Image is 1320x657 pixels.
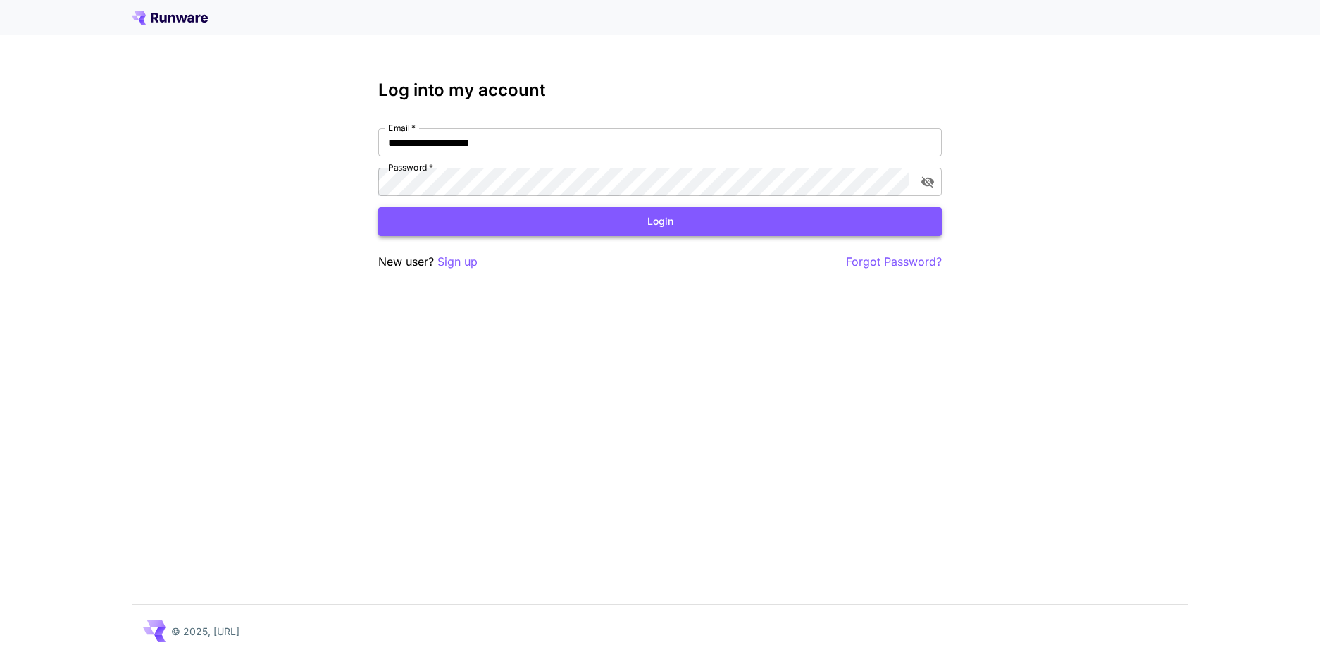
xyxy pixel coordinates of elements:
button: Sign up [437,253,478,271]
button: Login [378,207,942,236]
button: Forgot Password? [846,253,942,271]
label: Password [388,161,433,173]
p: New user? [378,253,478,271]
h3: Log into my account [378,80,942,100]
button: toggle password visibility [915,169,940,195]
label: Email [388,122,416,134]
p: © 2025, [URL] [171,624,239,639]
